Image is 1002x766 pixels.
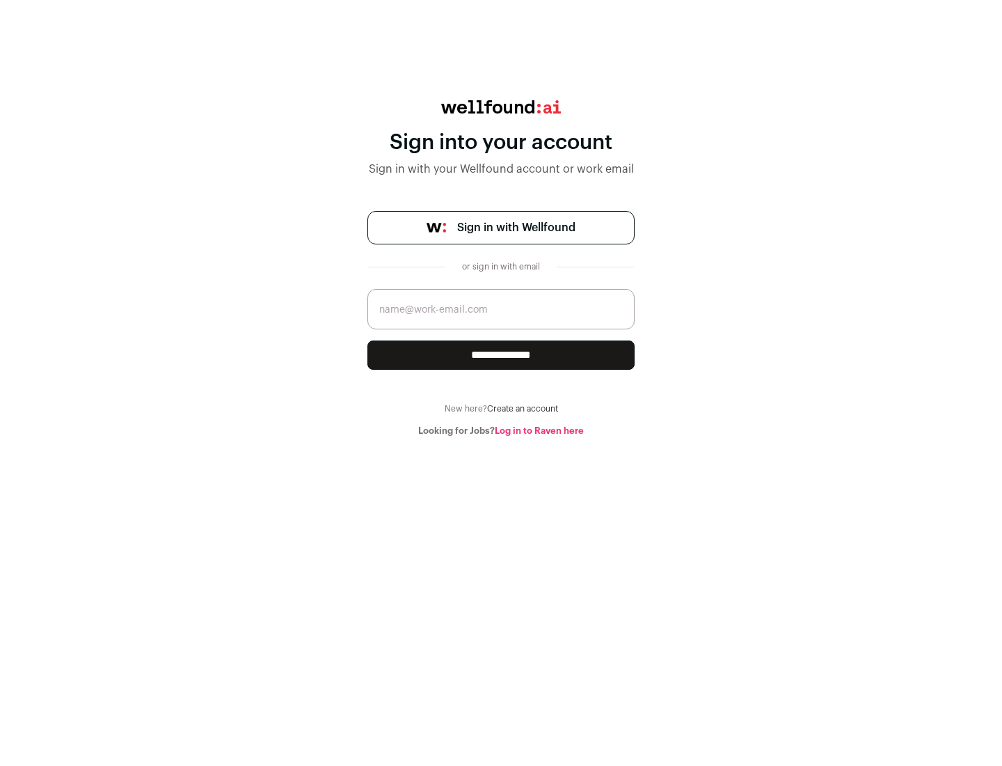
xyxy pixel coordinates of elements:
[456,261,546,272] div: or sign in with email
[367,161,635,178] div: Sign in with your Wellfound account or work email
[367,425,635,437] div: Looking for Jobs?
[367,403,635,414] div: New here?
[367,130,635,155] div: Sign into your account
[367,289,635,329] input: name@work-email.com
[495,426,584,435] a: Log in to Raven here
[487,405,558,413] a: Create an account
[441,100,561,114] img: wellfound:ai
[367,211,635,244] a: Sign in with Wellfound
[427,223,446,233] img: wellfound-symbol-flush-black-fb3c872781a75f747ccb3a119075da62bfe97bd399995f84a933054e44a575c4.png
[457,219,575,236] span: Sign in with Wellfound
